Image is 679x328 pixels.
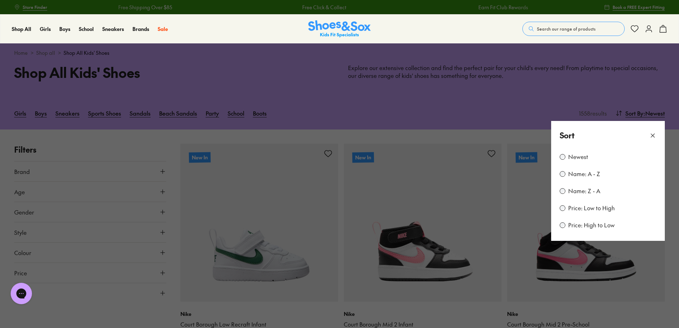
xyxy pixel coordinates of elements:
[59,25,70,33] a: Boys
[308,20,371,38] img: SNS_Logo_Responsive.svg
[522,22,625,36] button: Search our range of products
[12,25,31,32] span: Shop All
[568,187,600,195] label: Name: Z - A
[560,129,575,141] p: Sort
[568,153,588,161] label: Newest
[158,25,168,32] span: Sale
[568,204,615,212] label: Price: Low to High
[568,221,615,229] label: Price: High to Low
[568,170,600,178] label: Name: A - Z
[537,26,596,32] span: Search our range of products
[12,25,31,33] a: Shop All
[132,25,149,32] span: Brands
[7,280,36,307] iframe: Gorgias live chat messenger
[102,25,124,32] span: Sneakers
[308,20,371,38] a: Shoes & Sox
[59,25,70,32] span: Boys
[132,25,149,33] a: Brands
[79,25,94,33] a: School
[102,25,124,33] a: Sneakers
[40,25,51,32] span: Girls
[158,25,168,33] a: Sale
[40,25,51,33] a: Girls
[79,25,94,32] span: School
